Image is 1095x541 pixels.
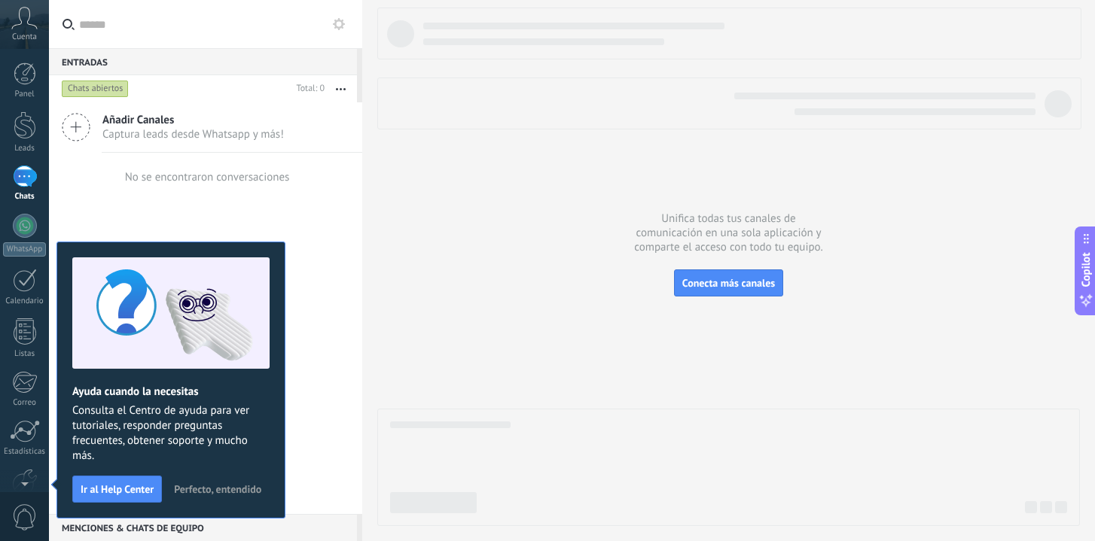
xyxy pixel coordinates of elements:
button: Conecta más canales [674,269,783,296]
div: Chats abiertos [62,80,129,98]
div: Correo [3,398,47,408]
div: Calendario [3,296,47,306]
div: Leads [3,144,47,153]
span: Conecta más canales [682,276,775,290]
h2: Ayuda cuando la necesitas [72,384,270,399]
span: Ir al Help Center [81,484,154,494]
span: Consulta el Centro de ayuda para ver tutoriales, responder preguntas frecuentes, obtener soporte ... [72,403,270,463]
button: Perfecto, entendido [167,478,268,500]
span: Copilot [1078,252,1093,287]
span: Perfecto, entendido [174,484,261,494]
div: Panel [3,90,47,99]
div: Entradas [49,48,357,75]
div: Total: 0 [291,81,325,96]
button: Más [325,75,357,102]
button: Ir al Help Center [72,476,162,503]
span: Cuenta [12,32,37,42]
span: Añadir Canales [102,113,284,127]
div: Estadísticas [3,447,47,457]
div: No se encontraron conversaciones [125,170,290,184]
div: WhatsApp [3,242,46,257]
span: Captura leads desde Whatsapp y más! [102,127,284,141]
div: Listas [3,349,47,359]
div: Chats [3,192,47,202]
div: Menciones & Chats de equipo [49,514,357,541]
